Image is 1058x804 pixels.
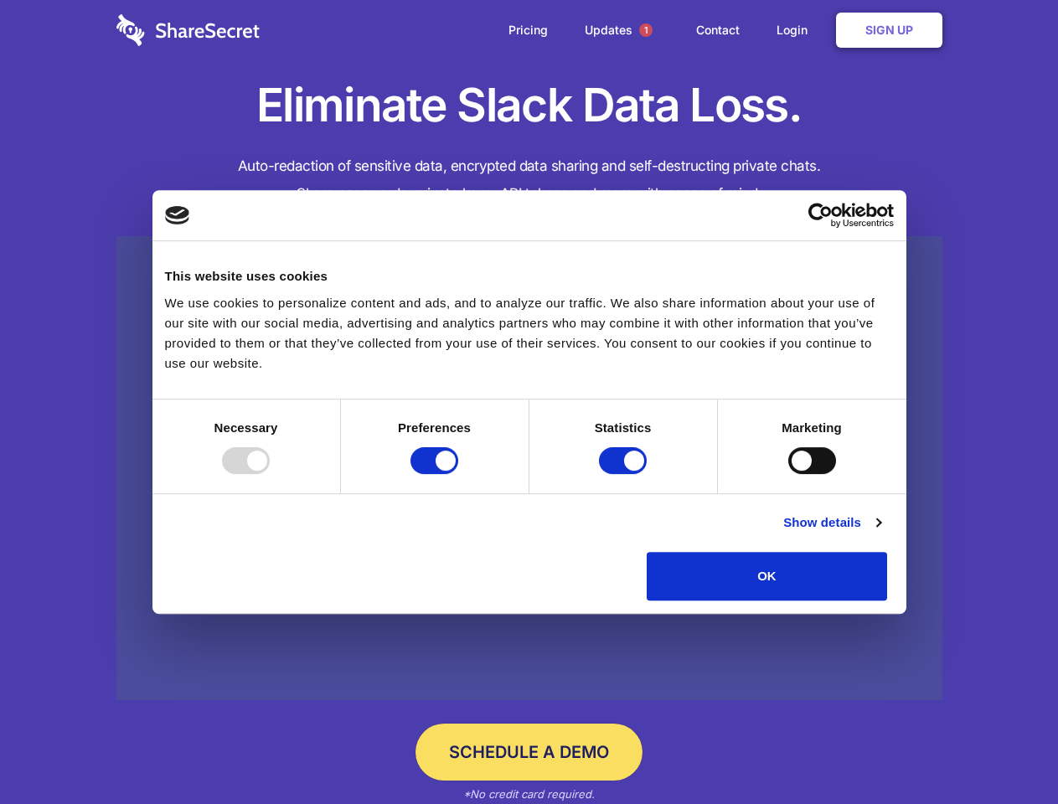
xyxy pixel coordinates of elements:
a: Login [760,4,833,56]
a: Pricing [492,4,565,56]
em: *No credit card required. [463,787,595,801]
a: Wistia video thumbnail [116,236,942,701]
h4: Auto-redaction of sensitive data, encrypted data sharing and self-destructing private chats. Shar... [116,152,942,208]
button: OK [647,552,887,600]
strong: Preferences [398,420,471,435]
a: Sign Up [836,13,942,48]
a: Usercentrics Cookiebot - opens in a new window [747,203,894,228]
a: Schedule a Demo [415,724,643,781]
img: logo [165,206,190,224]
div: We use cookies to personalize content and ads, and to analyze our traffic. We also share informat... [165,293,894,374]
a: Show details [783,513,880,533]
img: logo-wordmark-white-trans-d4663122ce5f474addd5e946df7df03e33cb6a1c49d2221995e7729f52c070b2.svg [116,14,260,46]
h1: Eliminate Slack Data Loss. [116,75,942,136]
strong: Statistics [595,420,652,435]
a: Contact [679,4,756,56]
strong: Necessary [214,420,278,435]
span: 1 [639,23,653,37]
div: This website uses cookies [165,266,894,286]
strong: Marketing [782,420,842,435]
